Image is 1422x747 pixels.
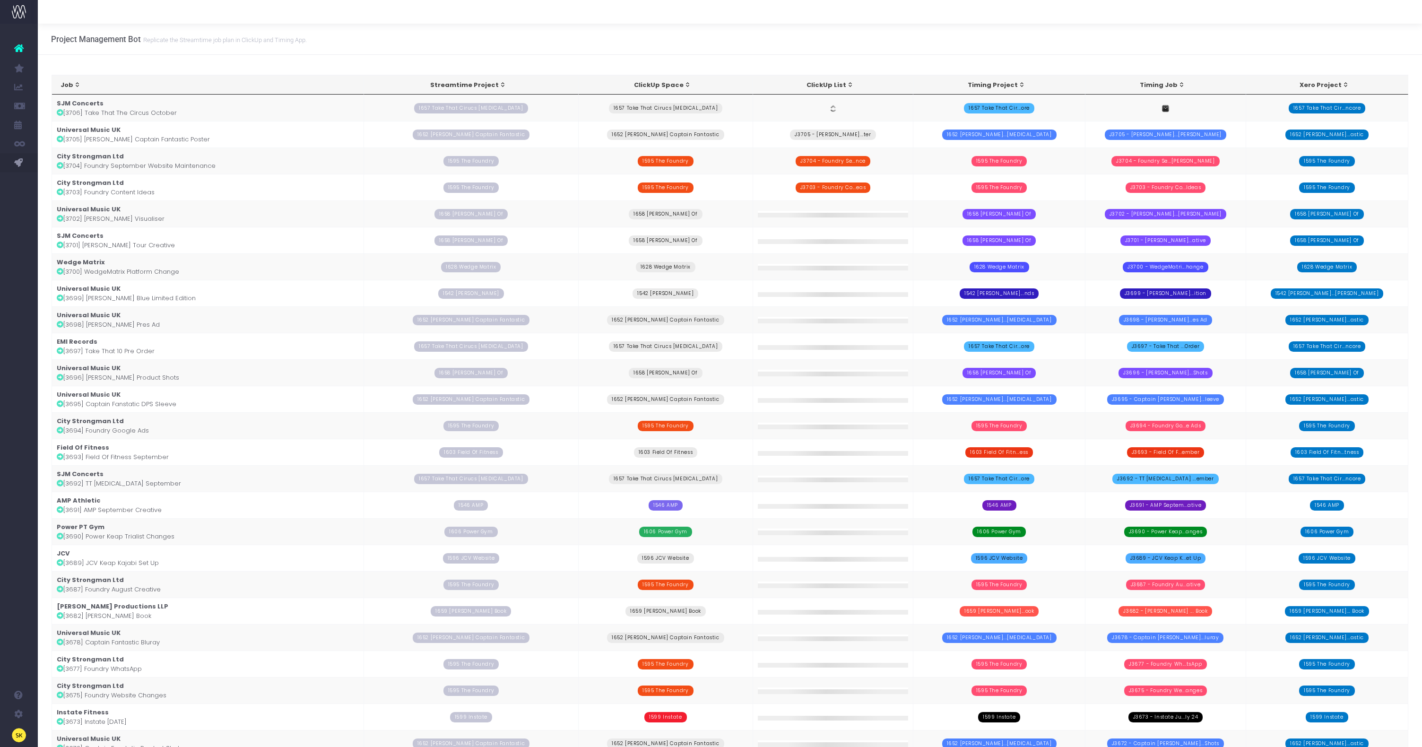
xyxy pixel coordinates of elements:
span: 1628 Wedge Matrix [441,262,501,272]
td: [3673] Instate [DATE] [52,704,364,730]
span: 1595 The Foundry [971,156,1027,166]
span: 1606 Power Gym [444,527,497,537]
span: 1652 [PERSON_NAME] Captain Fantastic [607,130,724,140]
strong: SJM Concerts [57,469,104,478]
strong: City Strongman Ltd [57,655,124,664]
div: Xero Project [1255,80,1394,90]
strong: Instate Fitness [57,708,109,717]
td: [3704] Foundry September Website Maintenance [52,148,364,174]
span: 1658 [PERSON_NAME] Of [962,368,1036,378]
span: 1657 Take That Cir...ncore [1289,103,1366,113]
span: 1595 The Foundry [1299,686,1355,696]
th: Xero Project: activate to sort column ascending [1246,75,1409,95]
span: J3692 - TT [MEDICAL_DATA] ...ember [1112,474,1218,484]
span: 1652 [PERSON_NAME] Captain Fantastic [607,633,724,643]
td: [3678] Captain Fantastic Bluray [52,624,364,651]
span: J3694 - Foundry Go...e Ads [1126,421,1206,431]
strong: Universal Music UK [57,205,121,214]
span: 1657 Take That Cir...ncore [1289,341,1366,352]
span: 1657 Take That Cir...ncore [1289,474,1366,484]
td: [3705] [PERSON_NAME] Captain Fantastic Poster [52,121,364,148]
span: 1603 Field Of Fitness [439,447,503,458]
h3: Project Management Bot [51,35,307,44]
span: 1658 [PERSON_NAME] Of [962,235,1036,246]
td: [3698] [PERSON_NAME] Pres Ad [52,306,364,333]
span: 1658 [PERSON_NAME] Of [629,235,702,246]
th: ClickUp Space: activate to sort column ascending [579,75,753,95]
span: J3675 - Foundry We...anges [1124,686,1207,696]
strong: EMI Records [57,337,97,346]
strong: Universal Music UK [57,734,121,743]
span: 1542 [PERSON_NAME]...[PERSON_NAME] [1271,288,1383,299]
td: [3697] Take That 10 Pre Order [52,333,364,359]
span: 1652 [PERSON_NAME]...[MEDICAL_DATA] [942,315,1057,325]
span: J3689 - JCV Keap K...et Up [1126,553,1206,564]
span: 1657 Take That Cirucs [MEDICAL_DATA] [414,474,528,484]
span: J3677 - Foundry Wh...tsApp [1124,659,1207,669]
strong: City Strongman Ltd [57,178,124,187]
span: 1542 [PERSON_NAME] [438,288,504,299]
td: [3700] WedgeMatrix Platform Change [52,253,364,280]
span: 1599 Instate [978,712,1020,722]
span: 1546 AMP [454,500,488,511]
span: 1628 Wedge Matrix [636,262,695,272]
span: J3691 - AMP Septem...ative [1125,500,1206,511]
span: J3682 - [PERSON_NAME] ... Book [1119,606,1212,617]
span: J3697 - Take That ...Order [1127,341,1205,352]
span: 1659 [PERSON_NAME] Book [431,606,511,617]
strong: Field Of Fitness [57,443,109,452]
span: 1657 Take That Cir...ore [964,341,1034,352]
td: [3706] Take That The Circus October [52,95,364,121]
span: 1595 The Foundry [638,659,694,669]
th: Timing Project: activate to sort column ascending [913,75,1085,95]
span: J3690 - Power Keap...anges [1124,527,1207,537]
span: J3702 - [PERSON_NAME]...[PERSON_NAME] [1105,209,1226,219]
strong: Wedge Matrix [57,258,105,267]
th: Job: activate to sort column ascending [52,75,364,95]
td: [3694] Foundry Google Ads [52,412,364,439]
span: 1657 Take That Cir...ore [964,474,1034,484]
span: 1658 [PERSON_NAME] Of [962,209,1036,219]
td: [3687] Foundry August Creative [52,571,364,598]
span: 1595 The Foundry [443,580,499,590]
span: 1628 Wedge Matrix [970,262,1029,272]
img: clickup-bw.png [830,105,837,112]
span: J3693 - Field Of F...ember [1127,447,1205,458]
div: Timing Project [922,80,1071,90]
th: Timing Job: activate to sort column ascending [1085,75,1246,95]
div: ClickUp Space [587,80,738,90]
strong: Universal Music UK [57,364,121,373]
span: 1595 The Foundry [443,421,499,431]
img: timing-bw.png [1162,105,1169,112]
span: 1659 [PERSON_NAME] Book [625,606,706,617]
span: 1652 [PERSON_NAME] Captain Fantastic [413,394,530,405]
span: 1652 [PERSON_NAME]...[MEDICAL_DATA] [942,633,1057,643]
span: 1659 [PERSON_NAME]...ook [960,606,1039,617]
span: 1652 [PERSON_NAME] Captain Fantastic [413,633,530,643]
span: 1595 The Foundry [638,421,694,431]
span: 1595 The Foundry [638,182,694,193]
span: J3687 - Foundry Au...ative [1126,580,1205,590]
span: 1657 Take That Cirucs [MEDICAL_DATA] [609,474,723,484]
td: [3690] Power Keap Trialist Changes [52,518,364,545]
strong: Power PT Gym [57,522,104,531]
span: J3700 - WedgeMatri...hange [1123,262,1208,272]
td: [3695] Captain Fanstatic DPS Sleeve [52,386,364,412]
span: 1652 [PERSON_NAME]...astic [1285,130,1369,140]
span: 1599 Instate [1306,712,1348,722]
span: 1596 JCV Website [1299,553,1355,564]
span: 1595 The Foundry [638,156,694,166]
small: Replicate the Streamtime job plan in ClickUp and Timing App. [141,35,307,44]
span: 1652 [PERSON_NAME] Captain Fantastic [607,315,724,325]
span: 1652 [PERSON_NAME]...[MEDICAL_DATA] [942,130,1057,140]
div: Streamtime Project [373,80,564,90]
span: 1657 Take That Cir...ore [964,103,1034,113]
span: 1546 AMP [649,500,683,511]
strong: City Strongman Ltd [57,417,124,426]
span: 1652 [PERSON_NAME]...[MEDICAL_DATA] [942,394,1057,405]
span: J3703 - Foundry Co...eas [796,182,870,193]
span: 1652 [PERSON_NAME] Captain Fantastic [607,394,724,405]
td: [3677] Foundry WhatsApp [52,651,364,677]
span: 1542 [PERSON_NAME]...nds [960,288,1039,299]
span: 1599 Instate [450,712,492,722]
